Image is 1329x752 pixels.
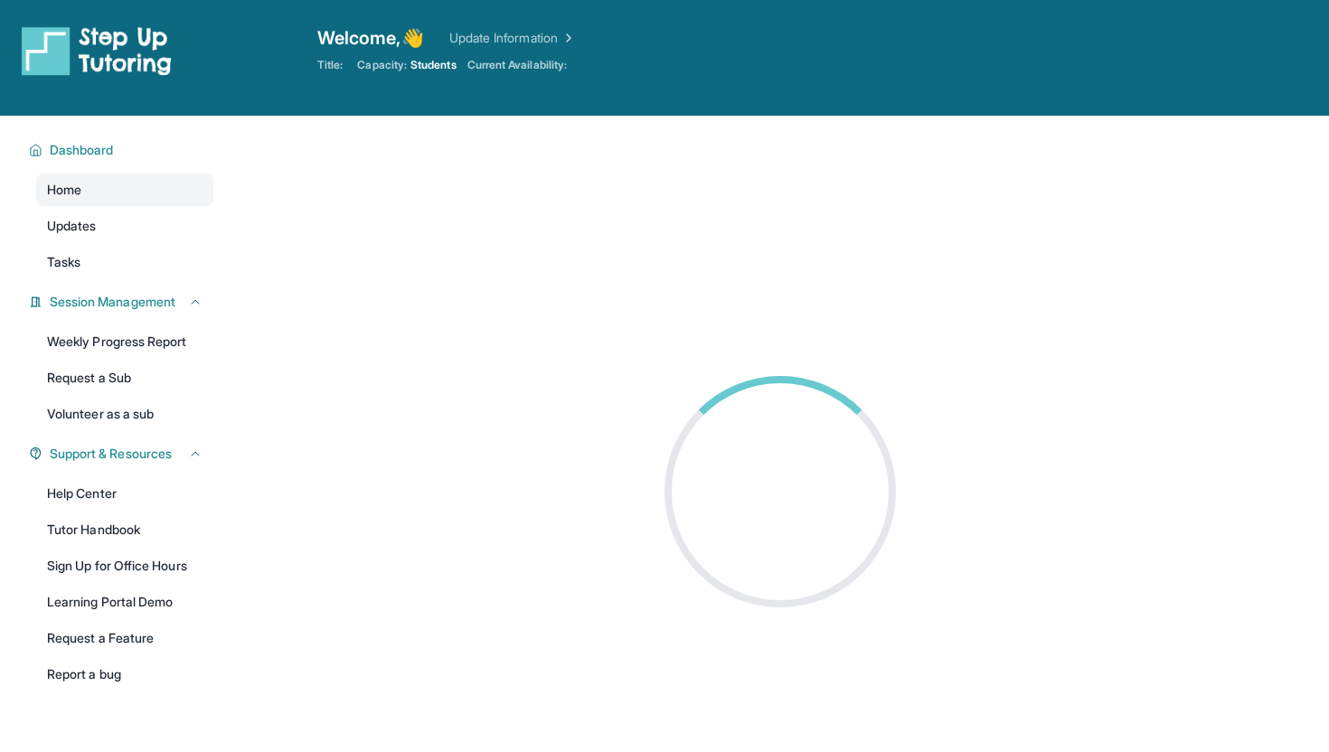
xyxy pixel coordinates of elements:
[36,174,213,206] a: Home
[410,58,457,72] span: Students
[317,25,424,51] span: Welcome, 👋
[449,29,576,47] a: Update Information
[467,58,567,72] span: Current Availability:
[47,217,97,235] span: Updates
[36,398,213,430] a: Volunteer as a sub
[50,293,175,311] span: Session Management
[50,141,114,159] span: Dashboard
[36,325,213,358] a: Weekly Progress Report
[42,293,203,311] button: Session Management
[36,586,213,618] a: Learning Portal Demo
[42,141,203,159] button: Dashboard
[50,445,172,463] span: Support & Resources
[36,658,213,691] a: Report a bug
[36,513,213,546] a: Tutor Handbook
[47,181,81,199] span: Home
[36,246,213,278] a: Tasks
[36,550,213,582] a: Sign Up for Office Hours
[36,210,213,242] a: Updates
[36,477,213,510] a: Help Center
[22,25,172,76] img: logo
[36,362,213,394] a: Request a Sub
[47,253,80,271] span: Tasks
[317,58,343,72] span: Title:
[558,29,576,47] img: Chevron Right
[36,622,213,654] a: Request a Feature
[357,58,407,72] span: Capacity:
[42,445,203,463] button: Support & Resources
